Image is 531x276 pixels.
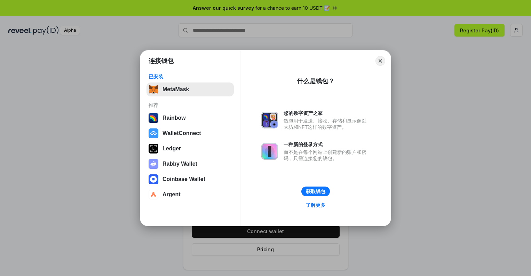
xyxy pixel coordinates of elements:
button: Close [375,56,385,66]
div: Rainbow [163,115,186,121]
div: MetaMask [163,86,189,93]
button: Rabby Wallet [146,157,234,171]
button: 获取钱包 [301,187,330,196]
img: svg+xml,%3Csvg%20width%3D%2228%22%20height%3D%2228%22%20viewBox%3D%220%200%2028%2028%22%20fill%3D... [149,128,158,138]
img: svg+xml,%3Csvg%20fill%3D%22none%22%20height%3D%2233%22%20viewBox%3D%220%200%2035%2033%22%20width%... [149,85,158,94]
h1: 连接钱包 [149,57,174,65]
a: 了解更多 [302,200,330,210]
button: WalletConnect [146,126,234,140]
div: 了解更多 [306,202,325,208]
div: 您的数字资产之家 [284,110,370,116]
button: MetaMask [146,82,234,96]
img: svg+xml,%3Csvg%20xmlns%3D%22http%3A%2F%2Fwww.w3.org%2F2000%2Fsvg%22%20fill%3D%22none%22%20viewBox... [261,112,278,128]
img: svg+xml,%3Csvg%20xmlns%3D%22http%3A%2F%2Fwww.w3.org%2F2000%2Fsvg%22%20fill%3D%22none%22%20viewBox... [261,143,278,160]
img: svg+xml,%3Csvg%20xmlns%3D%22http%3A%2F%2Fwww.w3.org%2F2000%2Fsvg%22%20fill%3D%22none%22%20viewBox... [149,159,158,169]
div: 钱包用于发送、接收、存储和显示像以太坊和NFT这样的数字资产。 [284,118,370,130]
img: svg+xml,%3Csvg%20width%3D%2228%22%20height%3D%2228%22%20viewBox%3D%220%200%2028%2028%22%20fill%3D... [149,174,158,184]
div: 而不是在每个网站上创建新的账户和密码，只需连接您的钱包。 [284,149,370,161]
div: Argent [163,191,181,198]
div: Rabby Wallet [163,161,197,167]
div: 一种新的登录方式 [284,141,370,148]
img: svg+xml,%3Csvg%20width%3D%2228%22%20height%3D%2228%22%20viewBox%3D%220%200%2028%2028%22%20fill%3D... [149,190,158,199]
div: Coinbase Wallet [163,176,205,182]
img: svg+xml,%3Csvg%20xmlns%3D%22http%3A%2F%2Fwww.w3.org%2F2000%2Fsvg%22%20width%3D%2228%22%20height%3... [149,144,158,153]
img: svg+xml,%3Csvg%20width%3D%22120%22%20height%3D%22120%22%20viewBox%3D%220%200%20120%20120%22%20fil... [149,113,158,123]
div: 推荐 [149,102,232,108]
div: WalletConnect [163,130,201,136]
button: Coinbase Wallet [146,172,234,186]
button: Argent [146,188,234,202]
div: 获取钱包 [306,188,325,195]
div: 已安装 [149,73,232,80]
button: Rainbow [146,111,234,125]
div: Ledger [163,145,181,152]
button: Ledger [146,142,234,156]
div: 什么是钱包？ [297,77,334,85]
